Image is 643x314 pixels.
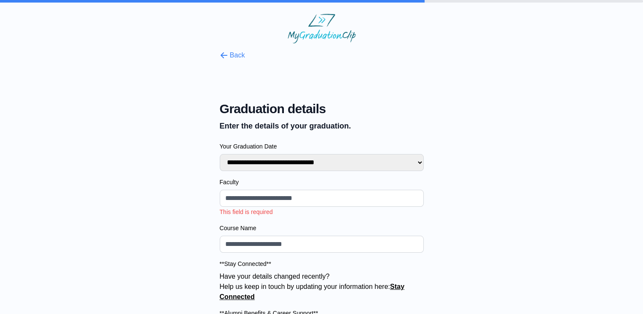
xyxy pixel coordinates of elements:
label: Faculty [220,178,424,186]
img: MyGraduationClip [288,14,356,43]
p: Enter the details of your graduation. [220,120,424,132]
a: Stay Connected [220,283,405,300]
span: This field is required [220,208,273,215]
p: Have your details changed recently? Help us keep in touch by updating your information here: [220,271,424,302]
span: Graduation details [220,101,424,117]
label: Your Graduation Date [220,142,424,151]
button: Back [220,50,245,60]
label: Course Name [220,224,424,232]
